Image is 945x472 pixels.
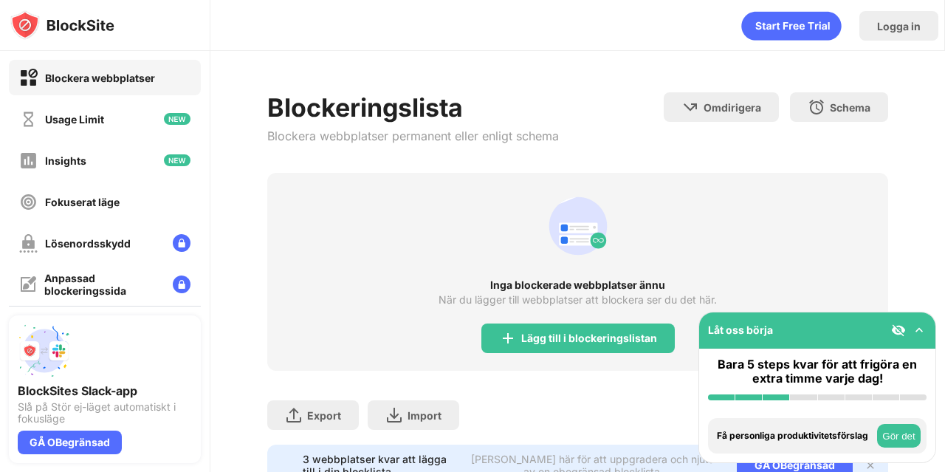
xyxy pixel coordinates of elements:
[18,324,71,377] img: push-slack.svg
[19,193,38,211] img: focus-off.svg
[18,401,192,425] div: Slå på Stör ej-läget automatiskt i fokusläge
[912,323,927,338] img: omni-setup-toggle.svg
[717,431,873,441] div: Få personliga produktivitetsförslag
[45,196,120,208] div: Fokuserat läge
[18,383,192,398] div: BlockSites Slack-app
[521,332,657,344] div: Lägg till i blockeringslistan
[19,276,37,293] img: customize-block-page-off.svg
[708,324,773,336] div: Låt oss börja
[543,191,614,261] div: animation
[45,154,86,167] div: Insights
[267,279,888,291] div: Inga blockerade webbplatser ännu
[19,234,38,253] img: password-protection-off.svg
[45,72,155,84] div: Blockera webbplatser
[45,237,131,250] div: Lösenordsskydd
[18,431,122,454] div: GÅ OBegränsad
[45,113,104,126] div: Usage Limit
[164,154,190,166] img: new-icon.svg
[267,92,559,123] div: Blockeringslista
[891,323,906,338] img: eye-not-visible.svg
[408,409,441,422] div: Import
[173,276,190,293] img: lock-menu.svg
[19,110,38,129] img: time-usage-off.svg
[741,11,842,41] div: animation
[19,151,38,170] img: insights-off.svg
[830,101,870,114] div: Schema
[19,69,38,87] img: block-on.svg
[44,272,161,297] div: Anpassad blockeringssida
[307,409,341,422] div: Export
[439,294,717,306] div: När du lägger till webbplatser att blockera ser du det här.
[865,459,876,471] img: x-button.svg
[704,101,761,114] div: Omdirigera
[877,20,921,33] div: Logga in
[267,129,559,143] div: Blockera webbplatser permanent eller enligt schema
[877,424,921,448] button: Gör det
[10,10,114,40] img: logo-blocksite.svg
[164,113,190,125] img: new-icon.svg
[173,234,190,252] img: lock-menu.svg
[708,358,927,386] div: Bara 5 steps kvar för att frigöra en extra timme varje dag!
